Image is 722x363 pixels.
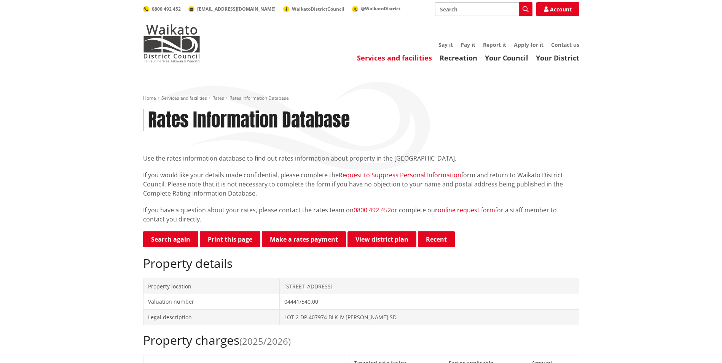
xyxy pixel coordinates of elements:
a: WaikatoDistrictCouncil [283,6,344,12]
a: [EMAIL_ADDRESS][DOMAIN_NAME] [188,6,276,12]
p: If you would like your details made confidential, please complete the form and return to Waikato ... [143,170,579,198]
a: Services and facilities [161,95,207,101]
a: Rates [212,95,224,101]
a: Say it [438,41,453,48]
button: Print this page [200,231,260,247]
a: View district plan [347,231,416,247]
h2: Property charges [143,333,579,347]
a: Your Council [485,53,528,62]
a: Pay it [461,41,475,48]
a: Your District [536,53,579,62]
a: Account [536,2,579,16]
nav: breadcrumb [143,95,579,102]
span: [EMAIL_ADDRESS][DOMAIN_NAME] [197,6,276,12]
img: Waikato District Council - Te Kaunihera aa Takiwaa o Waikato [143,24,200,62]
a: online request form [438,206,495,214]
span: Rates Information Database [230,95,289,101]
button: Recent [418,231,455,247]
span: 0800 492 452 [152,6,181,12]
a: Make a rates payment [262,231,346,247]
span: @WaikatoDistrict [361,5,400,12]
h2: Property details [143,256,579,271]
a: Apply for it [514,41,543,48]
a: Home [143,95,156,101]
h1: Rates Information Database [148,109,350,131]
a: Request to Suppress Personal Information [339,171,461,179]
a: @WaikatoDistrict [352,5,400,12]
p: If you have a question about your rates, please contact the rates team on or complete our for a s... [143,205,579,224]
span: WaikatoDistrictCouncil [292,6,344,12]
a: Contact us [551,41,579,48]
a: Recreation [440,53,477,62]
td: [STREET_ADDRESS] [280,279,579,294]
td: Valuation number [143,294,280,310]
td: Property location [143,279,280,294]
a: Services and facilities [357,53,432,62]
td: 04441/540.00 [280,294,579,310]
a: 0800 492 452 [354,206,391,214]
td: Legal description [143,309,280,325]
a: Search again [143,231,198,247]
span: (2025/2026) [239,335,291,347]
a: 0800 492 452 [143,6,181,12]
a: Report it [483,41,506,48]
td: LOT 2 DP 407974 BLK IV [PERSON_NAME] SD [280,309,579,325]
p: Use the rates information database to find out rates information about property in the [GEOGRAPHI... [143,154,579,163]
input: Search input [435,2,532,16]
